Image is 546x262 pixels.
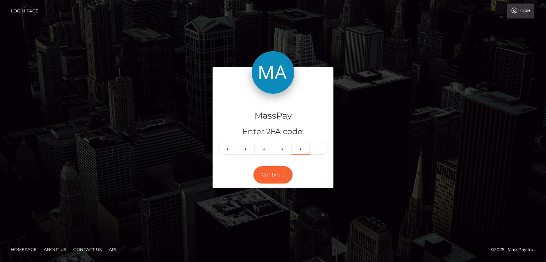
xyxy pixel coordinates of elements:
[8,244,39,255] a: Homepage
[41,244,69,255] a: About Us
[218,110,328,122] h4: MassPay
[491,246,541,253] div: © 2025 , MassPay Inc.
[70,244,105,255] a: Contact Us
[106,244,119,255] a: API
[252,51,294,94] img: MassPay
[11,4,38,18] a: Login Page
[218,126,328,137] h5: Enter 2FA code:
[253,166,293,184] button: Continue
